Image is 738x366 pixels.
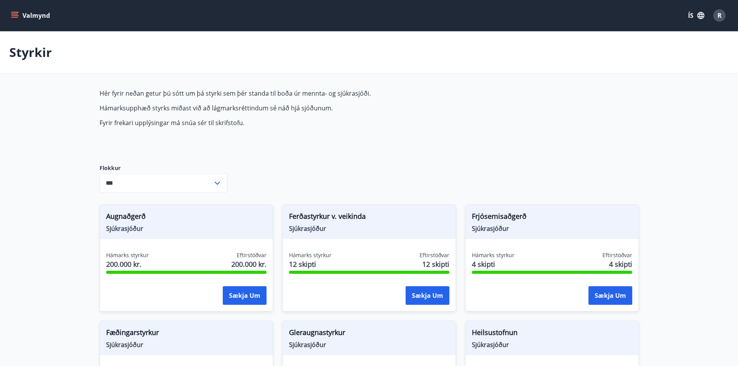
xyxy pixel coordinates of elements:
[289,259,332,269] span: 12 skipti
[289,327,449,340] span: Gleraugnastyrkur
[9,44,52,61] p: Styrkir
[289,224,449,233] span: Sjúkrasjóður
[422,259,449,269] span: 12 skipti
[289,251,332,259] span: Hámarks styrkur
[406,286,449,305] button: Sækja um
[106,340,267,349] span: Sjúkrasjóður
[100,164,227,172] label: Flokkur
[602,251,632,259] span: Eftirstöðvar
[472,327,632,340] span: Heilsustofnun
[609,259,632,269] span: 4 skipti
[472,251,514,259] span: Hámarks styrkur
[289,211,449,224] span: Ferðastyrkur v. veikinda
[106,327,267,340] span: Fæðingarstyrkur
[472,259,514,269] span: 4 skipti
[231,259,267,269] span: 200.000 kr.
[237,251,267,259] span: Eftirstöðvar
[223,286,267,305] button: Sækja um
[100,104,465,112] p: Hámarksupphæð styrks miðast við að lágmarksréttindum sé náð hjá sjóðunum.
[289,340,449,349] span: Sjúkrasjóður
[106,251,149,259] span: Hámarks styrkur
[684,9,709,22] button: ÍS
[472,224,632,233] span: Sjúkrasjóður
[106,224,267,233] span: Sjúkrasjóður
[106,211,267,224] span: Augnaðgerð
[710,6,729,25] button: R
[717,11,722,20] span: R
[100,89,465,98] p: Hér fyrir neðan getur þú sótt um þá styrki sem þér standa til boða úr mennta- og sjúkrasjóði.
[472,340,632,349] span: Sjúkrasjóður
[9,9,53,22] button: menu
[106,259,149,269] span: 200.000 kr.
[588,286,632,305] button: Sækja um
[100,119,465,127] p: Fyrir frekari upplýsingar má snúa sér til skrifstofu.
[472,211,632,224] span: Frjósemisaðgerð
[420,251,449,259] span: Eftirstöðvar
